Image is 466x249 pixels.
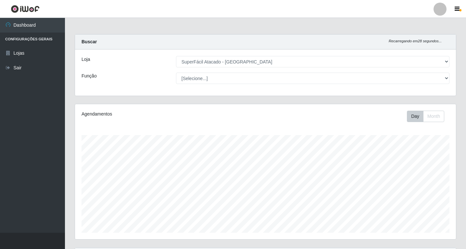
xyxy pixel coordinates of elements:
button: Day [407,111,423,122]
div: Agendamentos [82,111,229,118]
label: Função [82,73,97,79]
div: Toolbar with button groups [407,111,449,122]
strong: Buscar [82,39,97,44]
i: Recarregando em 28 segundos... [389,39,442,43]
img: CoreUI Logo [11,5,40,13]
button: Month [423,111,444,122]
div: First group [407,111,444,122]
label: Loja [82,56,90,63]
